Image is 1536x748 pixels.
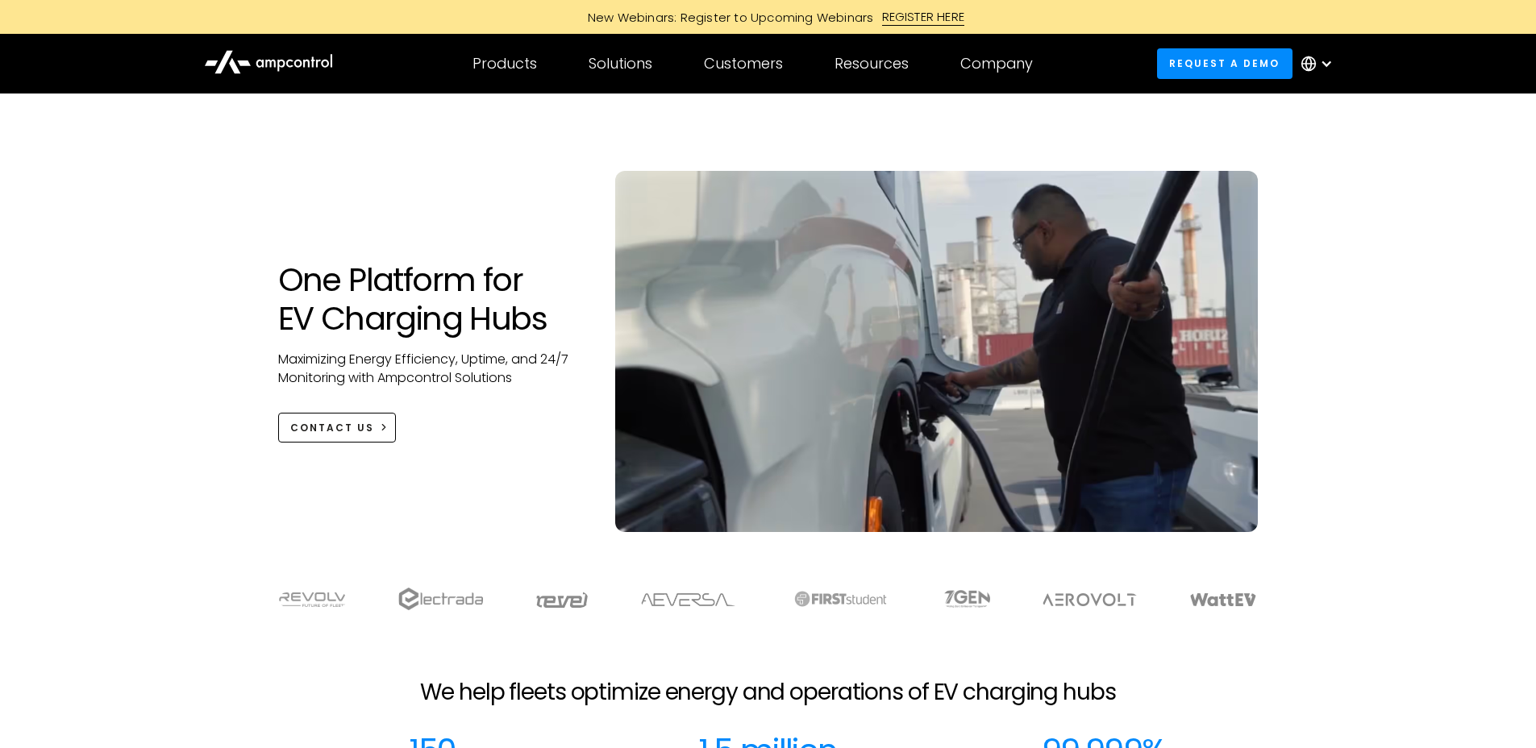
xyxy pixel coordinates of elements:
p: Maximizing Energy Efficiency, Uptime, and 24/7 Monitoring with Ampcontrol Solutions [278,351,584,387]
a: CONTACT US [278,413,397,443]
div: Customers [704,55,783,73]
div: CONTACT US [290,421,374,435]
div: Company [960,55,1033,73]
img: electrada logo [398,588,483,610]
div: Solutions [589,55,652,73]
div: REGISTER HERE [882,8,965,26]
a: Request a demo [1157,48,1292,78]
div: New Webinars: Register to Upcoming Webinars [572,9,882,26]
img: WattEV logo [1189,593,1257,606]
div: Resources [835,55,909,73]
h1: One Platform for EV Charging Hubs [278,260,584,338]
img: Aerovolt Logo [1042,593,1138,606]
a: New Webinars: Register to Upcoming WebinarsREGISTER HERE [406,8,1131,26]
div: Products [472,55,537,73]
h2: We help fleets optimize energy and operations of EV charging hubs [420,679,1115,706]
